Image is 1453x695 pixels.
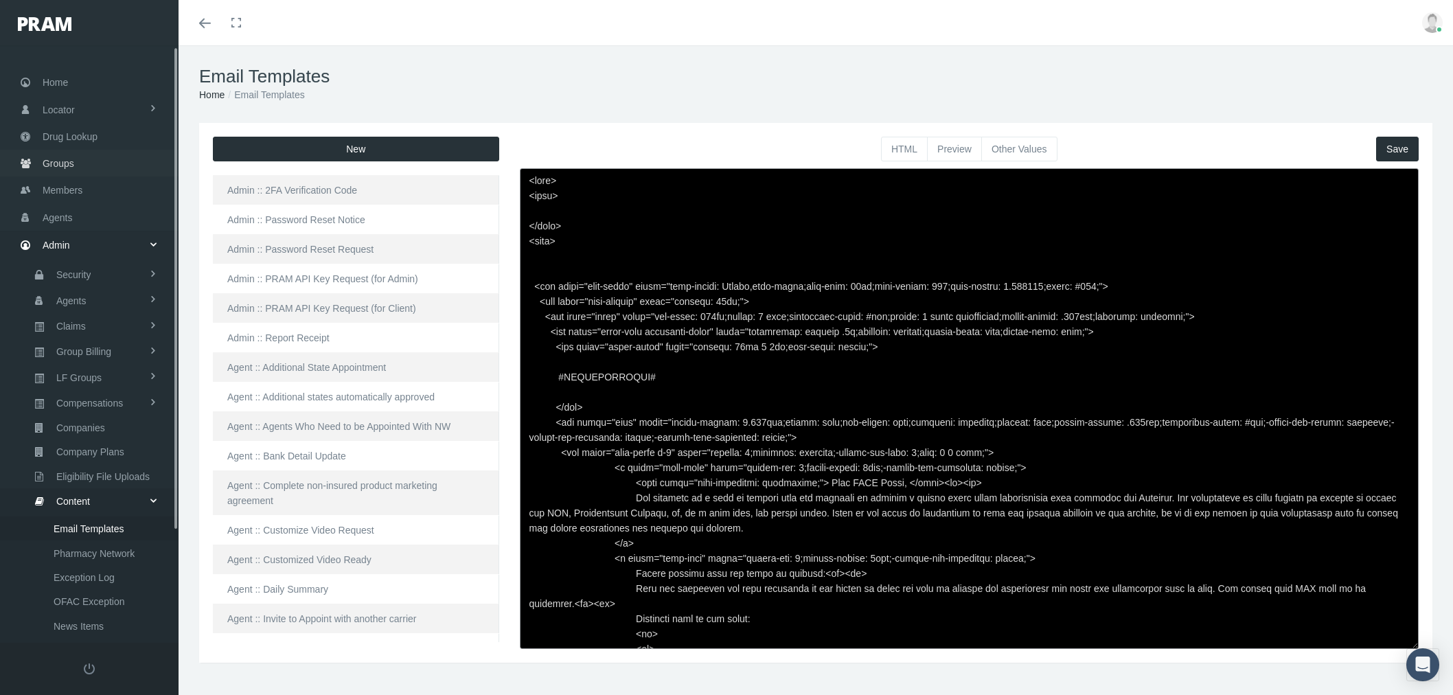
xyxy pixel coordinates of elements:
span: Agents [43,205,73,231]
a: Admin :: PRAM API Key Request (for Client) [213,293,500,323]
a: Agent :: Complete non-insured product marketing agreement [213,470,500,515]
img: PRAM_20_x_78.png [18,17,71,31]
span: OFAC Exception [54,590,125,613]
a: Agent :: Additional states automatically approved [213,382,500,411]
span: News Items [54,615,104,638]
span: Members [43,177,82,203]
a: Agent :: Daily Summary [213,574,500,604]
span: Group Billing [56,340,111,363]
span: Company Plans [56,440,124,464]
span: Locator [43,97,75,123]
button: Save [1376,137,1419,161]
span: FAQ [54,639,73,662]
span: Eligibility File Uploads [56,465,150,488]
span: Security [56,263,91,286]
img: user-placeholder.jpg [1422,12,1443,33]
a: Admin :: Password Reset Notice [213,205,500,234]
span: Email Templates [54,517,124,540]
span: Pharmacy Network [54,542,135,565]
a: Home [199,89,225,100]
button: Other Values [981,137,1057,161]
a: Agent :: Invite to Appoint with another carrier [213,604,500,633]
a: Agent :: Additional State Appointment [213,352,500,382]
span: Agents [56,289,87,312]
span: LF Groups [56,366,102,389]
span: Content [56,490,90,513]
a: Agent :: Agents Who Need to be Appointed With NW [213,411,500,441]
button: HTML [881,137,928,161]
div: Open Intercom Messenger [1406,648,1439,681]
span: Claims [56,315,86,338]
span: Groups [43,150,74,176]
button: Preview [927,137,982,161]
span: Save [1386,144,1408,155]
button: New [213,137,499,161]
a: Agent :: Customize Video Request [213,515,500,545]
span: Home [43,69,68,95]
a: Admin :: PRAM API Key Request (for Admin) [213,264,500,293]
li: Email Templates [225,87,304,102]
span: Companies [56,416,105,440]
a: Admin :: Report Receipt [213,323,500,352]
span: Admin [43,232,70,258]
a: Agent :: Invite to Complete Online Registration [213,633,500,663]
span: Exception Log [54,566,115,589]
h1: Email Templates [199,66,1432,87]
a: Agent :: Customized Video Ready [213,545,500,574]
a: Admin :: Password Reset Request [213,234,500,264]
div: Basic example [881,137,1057,161]
a: Admin :: 2FA Verification Code [213,175,500,205]
span: Compensations [56,391,123,415]
span: Drug Lookup [43,124,98,150]
a: Agent :: Bank Detail Update [213,441,500,470]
